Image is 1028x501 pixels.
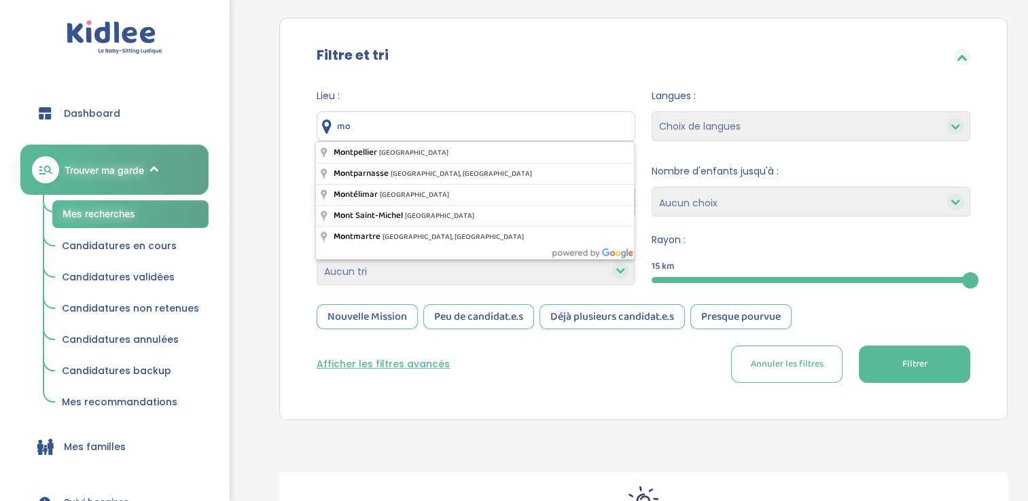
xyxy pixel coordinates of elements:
[334,229,345,244] span: Mo
[317,89,635,103] span: Lieu :
[317,111,635,141] input: Ville ou code postale
[334,187,345,202] span: Mo
[64,107,120,121] span: Dashboard
[64,440,126,454] span: Mes familles
[380,189,449,201] span: [GEOGRAPHIC_DATA]
[383,231,524,243] span: [GEOGRAPHIC_DATA], [GEOGRAPHIC_DATA]
[652,233,970,247] span: Rayon :
[52,390,209,415] a: Mes recommandations
[62,239,177,253] span: Candidatures en cours
[20,145,209,195] a: Trouver ma garde
[52,200,209,228] a: Mes recherches
[859,346,970,383] button: Filtrer
[334,229,383,244] span: ntmartre
[334,145,379,160] span: ntpellier
[20,89,209,138] a: Dashboard
[52,265,209,291] a: Candidatures validées
[751,357,823,371] span: Annuler les filtres
[652,89,970,103] span: Langues :
[317,304,418,329] div: Nouvelle Mission
[317,45,389,65] label: Filtre et tri
[67,20,162,55] img: logo.svg
[52,358,209,384] a: Candidatures backup
[652,259,675,274] span: 15 km
[52,327,209,353] a: Candidatures annulées
[690,304,792,329] div: Presque pourvue
[334,208,345,223] span: Mo
[63,208,135,219] span: Mes recherches
[334,208,405,223] span: nt Saint-Michel
[52,234,209,259] a: Candidatures en cours
[62,395,177,409] span: Mes recommandations
[20,422,209,471] a: Mes familles
[391,168,532,180] span: [GEOGRAPHIC_DATA], [GEOGRAPHIC_DATA]
[334,145,345,160] span: Mo
[652,164,970,179] span: Nombre d'enfants jusqu'à :
[52,296,209,322] a: Candidatures non retenues
[317,357,450,371] button: Afficher les filtres avancés
[731,346,843,383] button: Annuler les filtres
[334,166,345,181] span: Mo
[65,163,144,177] span: Trouver ma garde
[539,304,685,329] div: Déjà plusieurs candidat.e.s
[423,304,534,329] div: Peu de candidat.e.s
[62,364,171,377] span: Candidatures backup
[62,301,199,315] span: Candidatures non retenues
[405,210,474,222] span: [GEOGRAPHIC_DATA]
[902,357,927,371] span: Filtrer
[62,270,175,284] span: Candidatures validées
[62,333,179,346] span: Candidatures annulées
[334,166,391,181] span: ntparnasse
[334,187,380,202] span: ntélimar
[379,147,448,159] span: [GEOGRAPHIC_DATA]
